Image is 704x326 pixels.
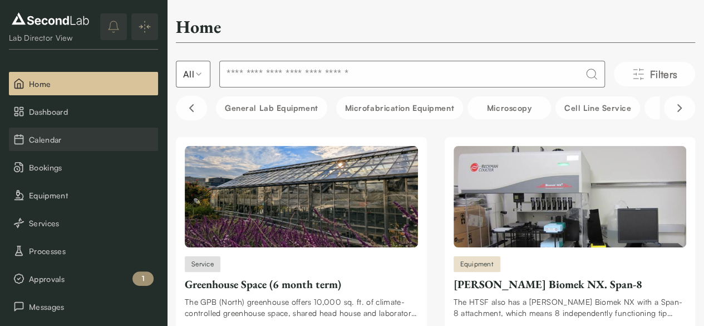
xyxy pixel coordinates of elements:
button: Equipment [9,183,158,207]
span: Approvals [29,273,154,285]
img: Beckman-Coulter Biomek NX. Span-8 [454,146,687,247]
button: Bookings [9,155,158,179]
span: Home [29,78,154,90]
img: logo [9,10,92,28]
button: Dashboard [9,100,158,123]
button: Messages [9,295,158,318]
button: Approvals [9,267,158,290]
div: Lab Director View [9,32,92,43]
div: The GPB (North) greenhouse offers 10,000 sq. ft. of climate-controlled greenhouse space, shared h... [185,296,418,319]
button: Calendar [9,128,158,151]
button: Processes [9,239,158,262]
span: Messages [29,301,154,313]
button: Microscopy [467,96,551,119]
div: Greenhouse Space (6 month term) [185,276,418,292]
span: Calendar [29,134,154,145]
button: General Lab equipment [216,96,327,119]
button: Filters [614,62,695,86]
button: Scroll left [176,96,207,120]
button: notifications [100,13,127,40]
button: Expand/Collapse sidebar [131,13,158,40]
span: Services [29,217,154,229]
button: Select listing type [176,61,210,87]
button: Services [9,211,158,235]
div: 1 [132,271,154,286]
span: Equipment [29,189,154,201]
div: The HTSF also has a [PERSON_NAME] Biomek NX with a Span-8 attachment, which means 8 independently... [454,296,687,319]
button: Scroll right [664,96,695,120]
span: Dashboard [29,106,154,118]
img: Greenhouse Space (6 month term) [185,146,418,247]
span: Processes [29,245,154,257]
span: Service [191,259,214,269]
span: Filters [649,66,677,82]
div: [PERSON_NAME] Biomek NX. Span-8 [454,276,687,292]
span: Equipment [460,259,494,269]
button: Home [9,72,158,95]
button: Cell line service [555,96,640,119]
h2: Home [176,16,221,38]
span: Bookings [29,162,154,173]
button: Microfabrication Equipment [336,96,463,119]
